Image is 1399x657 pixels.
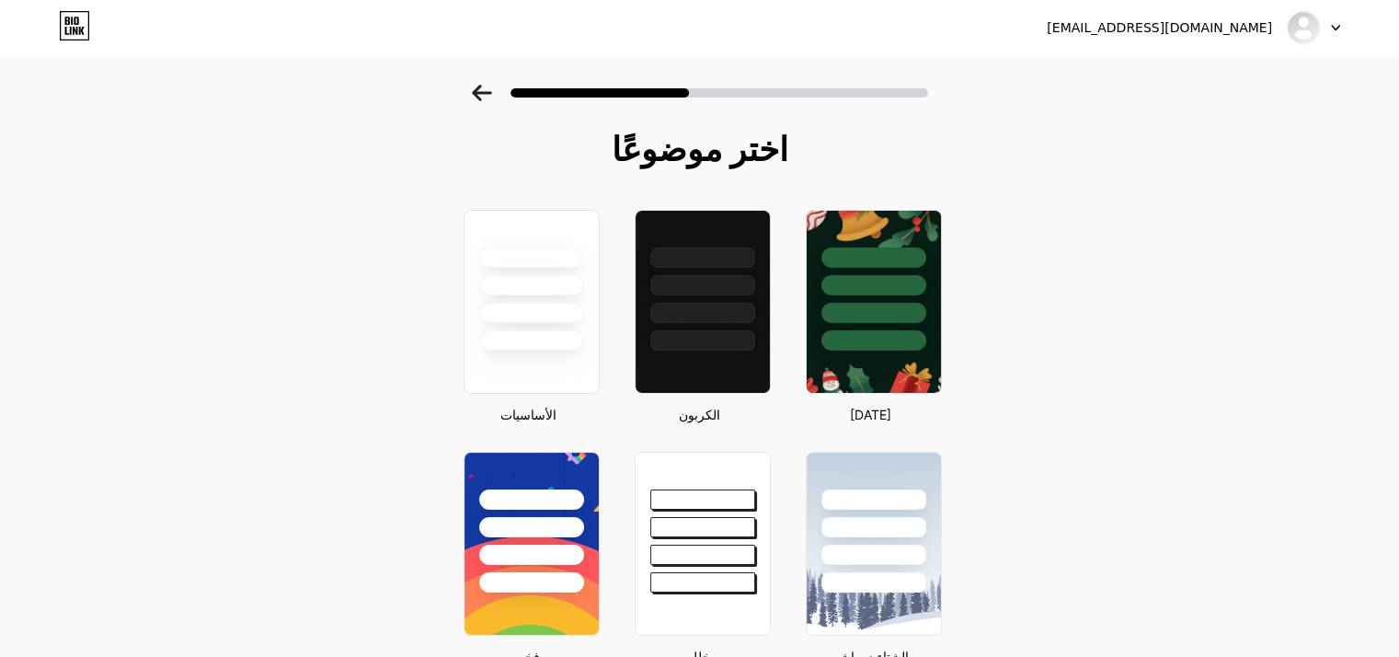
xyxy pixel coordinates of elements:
font: الكربون [679,407,720,422]
font: الأساسيات [500,407,556,422]
font: اختر موضوعًا [612,129,788,169]
font: [EMAIL_ADDRESS][DOMAIN_NAME] [1047,20,1272,35]
font: [DATE] [850,407,891,422]
img: ناديم [1286,10,1321,45]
